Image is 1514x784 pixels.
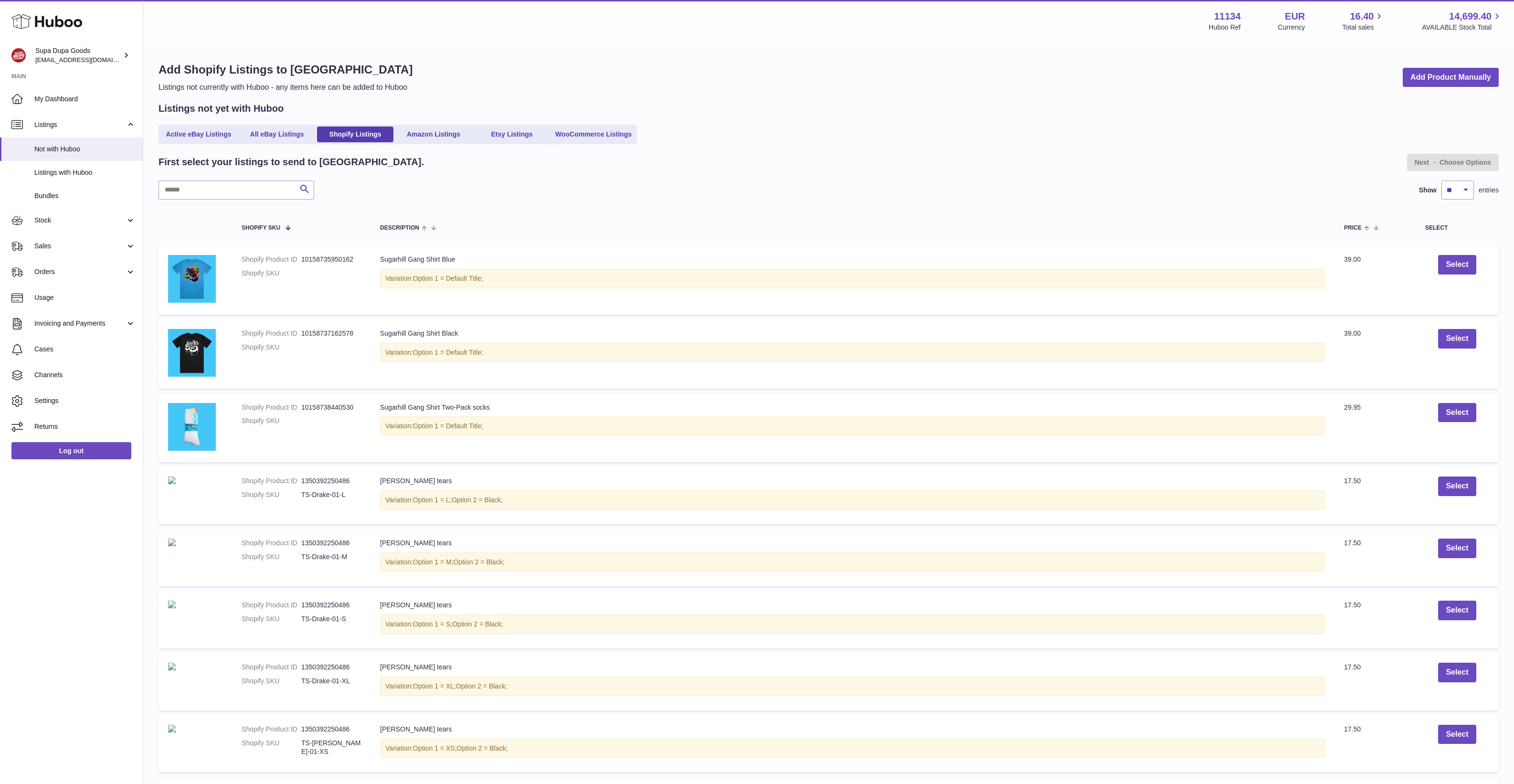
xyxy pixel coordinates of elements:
[34,120,126,129] span: Listings
[301,552,361,562] dd: TS-Drake-01-M
[380,343,1325,362] div: Variation:
[242,601,301,610] dt: Shopify Product ID
[301,329,361,338] dd: 10158737162578
[301,601,361,610] dd: 1350392250486
[380,725,1325,734] div: [PERSON_NAME] tears
[474,127,550,142] a: Etsy Listings
[1419,186,1437,195] label: Show
[242,225,280,231] span: Shopify SKU
[413,620,452,628] span: Option 1 = S;
[242,725,301,734] dt: Shopify Product ID
[1344,663,1361,671] span: 17.50
[301,663,361,672] dd: 1350392250486
[301,739,361,757] dd: TS-[PERSON_NAME]-01-XS
[242,255,301,264] dt: Shopify Product ID
[242,269,301,278] dt: Shopify SKU
[1438,477,1476,496] button: Select
[168,725,176,732] img: mockup-56dd875c_67a811e3-ea8b-463c-93a4-ce9e1c9f5af5.jpg
[34,242,126,251] span: Sales
[380,552,1325,572] div: Variation:
[413,558,453,566] span: Option 1 = M;
[380,416,1325,436] div: Variation:
[34,216,126,225] span: Stock
[242,614,301,624] dt: Shopify SKU
[242,739,301,757] dt: Shopify SKU
[242,552,301,562] dt: Shopify SKU
[242,677,301,686] dt: Shopify SKU
[301,490,361,499] dd: TS-Drake-01-L
[1350,10,1374,23] span: 16.40
[11,48,26,63] img: internalAdmin-11134@internal.huboo.com
[1438,329,1476,349] button: Select
[242,490,301,499] dt: Shopify SKU
[1344,255,1361,263] span: 39.00
[242,416,301,425] dt: Shopify SKU
[34,267,126,276] span: Orders
[413,422,483,430] span: Option 1 = Default Title;
[1344,601,1361,609] span: 17.50
[168,663,176,670] img: mockup-56dd875c_67a811e3-ea8b-463c-93a4-ce9e1c9f5af5.jpg
[301,255,361,264] dd: 10158735950162
[242,477,301,486] dt: Shopify Product ID
[242,329,301,338] dt: Shopify Product ID
[456,682,507,690] span: Option 2 = Black;
[452,620,503,628] span: Option 2 = Black;
[242,343,301,352] dt: Shopify SKU
[159,102,284,115] h2: Listings not yet with Huboo
[1438,539,1476,558] button: Select
[1209,23,1241,32] div: Huboo Ref
[168,329,216,377] img: 6_50ea0ff6-dade-4cc7-8aed-fa010b8d0d5f.webp
[380,255,1325,264] div: Sugarhill Gang Shirt Blue
[380,490,1325,510] div: Variation:
[380,601,1325,610] div: [PERSON_NAME] tears
[1425,225,1489,231] div: Select
[1344,539,1361,547] span: 17.50
[1438,725,1476,744] button: Select
[380,477,1325,486] div: [PERSON_NAME] tears
[242,539,301,548] dt: Shopify Product ID
[1422,10,1503,32] a: 14,699.40 AVAILABLE Stock Total
[34,345,136,354] span: Cases
[301,539,361,548] dd: 1350392250486
[168,255,216,303] img: 5_bab28606-cbbf-46c9-a750-8aba3f3461f5.webp
[457,744,508,752] span: Option 2 = Black;
[168,403,216,451] img: 1_58523d4c-75e4-4140-878c-aa6061f19e29.webp
[168,477,176,484] img: mockup-56dd875c_67a811e3-ea8b-463c-93a4-ce9e1c9f5af5.jpg
[168,601,176,608] img: mockup-56dd875c_67a811e3-ea8b-463c-93a4-ce9e1c9f5af5.jpg
[413,496,452,504] span: Option 1 = L;
[1438,663,1476,682] button: Select
[242,663,301,672] dt: Shopify Product ID
[1438,601,1476,620] button: Select
[1344,403,1361,411] span: 29.95
[395,127,472,142] a: Amazon Listings
[34,95,136,104] span: My Dashboard
[1344,725,1361,733] span: 17.50
[1342,23,1385,32] span: Total sales
[1278,23,1305,32] div: Currency
[160,127,237,142] a: Active eBay Listings
[11,442,131,459] a: Log out
[1449,10,1492,23] span: 14,699.40
[35,56,140,64] span: [EMAIL_ADDRESS][DOMAIN_NAME]
[413,744,456,752] span: Option 1 = XS;
[159,156,424,169] h2: First select your listings to send to [GEOGRAPHIC_DATA].
[380,403,1325,412] div: Sugarhill Gang Shirt Two-Pack socks
[34,168,136,177] span: Listings with Huboo
[1214,10,1241,23] strong: 11134
[301,677,361,686] dd: TS-Drake-01-XL
[380,225,419,231] span: Description
[34,145,136,154] span: Not with Huboo
[34,396,136,405] span: Settings
[1403,68,1499,87] a: Add Product Manually
[159,82,413,93] p: Listings not currently with Huboo - any items here can be added to Huboo
[239,127,315,142] a: All eBay Listings
[413,349,483,356] span: Option 1 = Default Title;
[552,127,635,142] a: WooCommerce Listings
[1479,186,1499,195] span: entries
[34,422,136,431] span: Returns
[452,496,503,504] span: Option 2 = Black;
[1344,329,1361,337] span: 39.00
[159,62,413,77] h1: Add Shopify Listings to [GEOGRAPHIC_DATA]
[380,663,1325,672] div: [PERSON_NAME] tears
[1342,10,1385,32] a: 16.40 Total sales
